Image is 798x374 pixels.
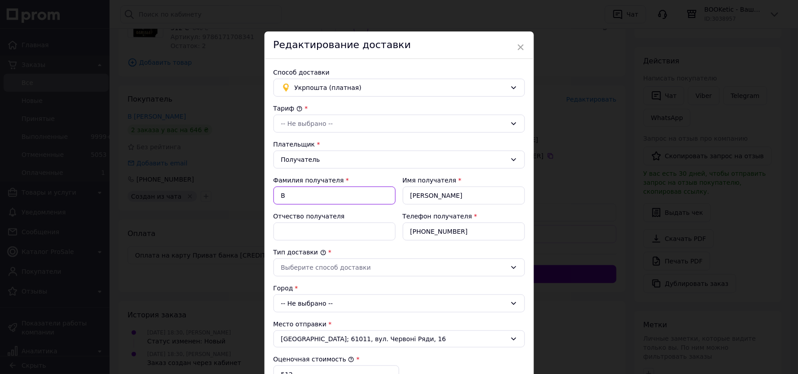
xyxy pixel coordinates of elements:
[281,263,507,272] div: Выберите способ доставки
[273,177,344,184] label: Фамилия получателя
[273,140,525,149] div: Плательщик
[273,248,525,257] div: Тип доставки
[295,83,507,93] span: Укрпошта (платная)
[273,284,525,293] div: Город
[273,68,525,77] div: Способ доставки
[265,31,534,59] div: Редактирование доставки
[273,294,525,312] div: -- Не выбрано --
[403,177,457,184] label: Имя получателя
[517,40,525,55] span: ×
[273,213,345,220] label: Отчество получателя
[403,213,472,220] label: Телефон получателя
[273,104,525,113] div: Тариф
[281,334,507,343] span: [GEOGRAPHIC_DATA]; 61011, вул. Червоні Ряди, 16
[273,320,525,329] div: Место отправки
[281,119,507,129] div: -- Не выбрано --
[403,223,525,240] input: +380
[273,356,355,363] label: Оценочная стоимость
[281,155,507,165] div: Получатель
